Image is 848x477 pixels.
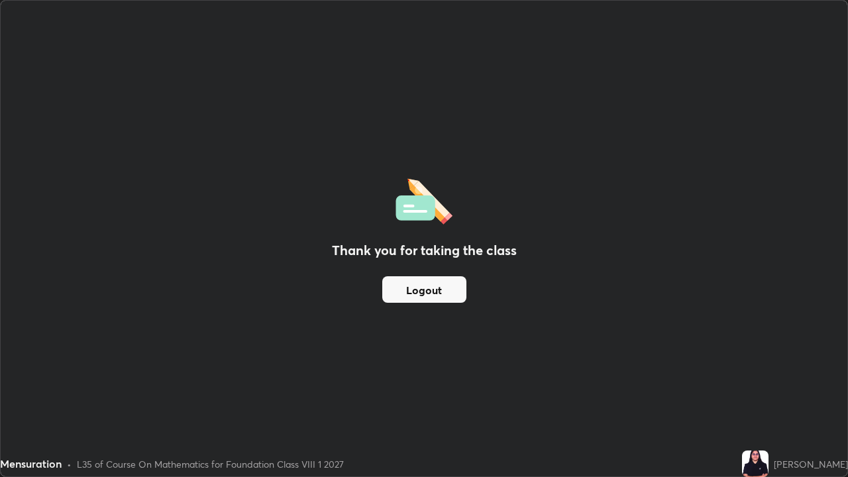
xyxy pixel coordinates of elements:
button: Logout [382,276,466,303]
h2: Thank you for taking the class [332,240,517,260]
img: offlineFeedback.1438e8b3.svg [396,174,452,225]
img: 4717b03204d4450899e48175fba50994.jpg [742,450,768,477]
div: [PERSON_NAME] [774,457,848,471]
div: L35 of Course On Mathematics for Foundation Class VIII 1 2027 [77,457,344,471]
div: • [67,457,72,471]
